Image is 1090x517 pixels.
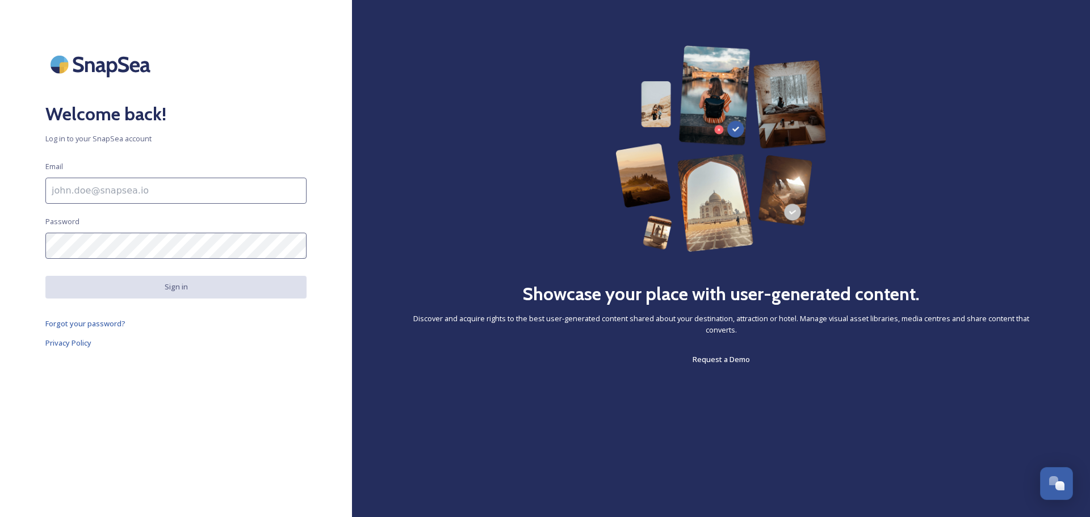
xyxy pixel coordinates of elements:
[45,336,307,350] a: Privacy Policy
[522,280,920,308] h2: Showcase your place with user-generated content.
[45,161,63,172] span: Email
[45,216,79,227] span: Password
[45,318,125,329] span: Forgot your password?
[45,338,91,348] span: Privacy Policy
[693,354,750,364] span: Request a Demo
[615,45,827,252] img: 63b42ca75bacad526042e722_Group%20154-p-800.png
[1040,467,1073,500] button: Open Chat
[45,133,307,144] span: Log in to your SnapSea account
[45,100,307,128] h2: Welcome back!
[45,45,159,83] img: SnapSea Logo
[45,317,307,330] a: Forgot your password?
[397,313,1045,335] span: Discover and acquire rights to the best user-generated content shared about your destination, att...
[693,352,750,366] a: Request a Demo
[45,178,307,204] input: john.doe@snapsea.io
[45,276,307,298] button: Sign in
